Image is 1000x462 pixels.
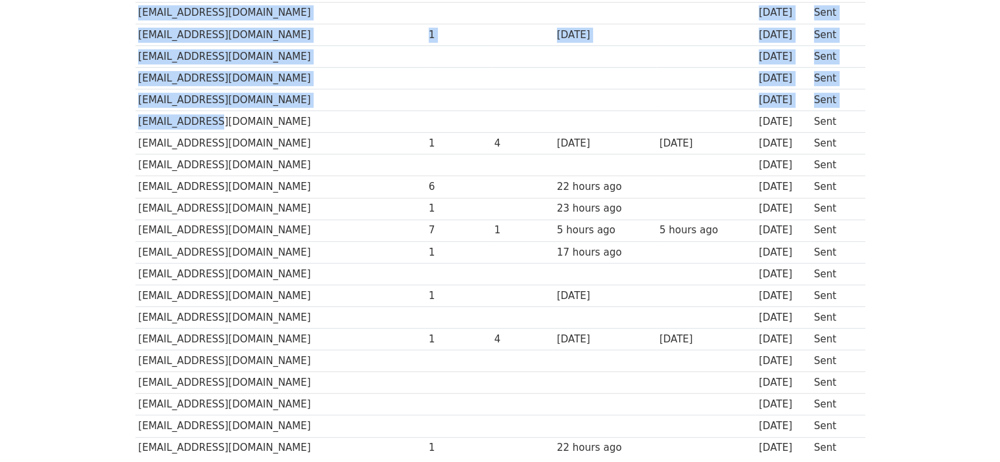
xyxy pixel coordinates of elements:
div: 17 hours ago [557,245,653,260]
td: [EMAIL_ADDRESS][DOMAIN_NAME] [135,437,426,459]
td: [EMAIL_ADDRESS][DOMAIN_NAME] [135,415,426,437]
div: [DATE] [759,223,807,238]
div: [DATE] [759,28,807,43]
div: 1 [494,223,550,238]
td: [EMAIL_ADDRESS][DOMAIN_NAME] [135,111,426,133]
td: [EMAIL_ADDRESS][DOMAIN_NAME] [135,133,426,154]
td: [EMAIL_ADDRESS][DOMAIN_NAME] [135,241,426,263]
div: [DATE] [759,201,807,216]
td: Sent [811,198,858,219]
div: [DATE] [759,49,807,64]
div: [DATE] [759,114,807,129]
td: Sent [811,394,858,415]
td: Sent [811,415,858,437]
td: Sent [811,24,858,45]
td: [EMAIL_ADDRESS][DOMAIN_NAME] [135,263,426,285]
td: [EMAIL_ADDRESS][DOMAIN_NAME] [135,329,426,350]
div: 1 [429,289,488,304]
td: [EMAIL_ADDRESS][DOMAIN_NAME] [135,350,426,372]
div: [DATE] [759,354,807,369]
div: [DATE] [557,289,653,304]
td: [EMAIL_ADDRESS][DOMAIN_NAME] [135,24,426,45]
div: [DATE] [759,136,807,151]
td: Sent [811,219,858,241]
div: [DATE] [759,310,807,325]
td: [EMAIL_ADDRESS][DOMAIN_NAME] [135,198,426,219]
div: [DATE] [759,375,807,390]
td: [EMAIL_ADDRESS][DOMAIN_NAME] [135,45,426,67]
div: [DATE] [759,440,807,455]
div: 1 [429,440,488,455]
div: 5 hours ago [557,223,653,238]
td: [EMAIL_ADDRESS][DOMAIN_NAME] [135,89,426,111]
td: Sent [811,241,858,263]
div: 4 [494,332,550,347]
div: 1 [429,201,488,216]
div: [DATE] [759,71,807,86]
div: [DATE] [759,267,807,282]
td: Sent [811,133,858,154]
div: [DATE] [557,136,653,151]
td: [EMAIL_ADDRESS][DOMAIN_NAME] [135,285,426,306]
td: [EMAIL_ADDRESS][DOMAIN_NAME] [135,67,426,89]
div: [DATE] [759,245,807,260]
div: 7 [429,223,488,238]
div: 1 [429,28,488,43]
div: 22 hours ago [557,179,653,195]
div: 4 [494,136,550,151]
td: [EMAIL_ADDRESS][DOMAIN_NAME] [135,176,426,198]
div: 5 hours ago [659,223,753,238]
td: Sent [811,437,858,459]
td: [EMAIL_ADDRESS][DOMAIN_NAME] [135,307,426,329]
td: Sent [811,372,858,394]
div: [DATE] [759,158,807,173]
td: [EMAIL_ADDRESS][DOMAIN_NAME] [135,372,426,394]
iframe: Chat Widget [934,399,1000,462]
div: [DATE] [659,136,753,151]
td: [EMAIL_ADDRESS][DOMAIN_NAME] [135,2,426,24]
td: Sent [811,2,858,24]
div: [DATE] [759,397,807,412]
td: Sent [811,67,858,89]
div: [DATE] [557,332,653,347]
div: [DATE] [759,5,807,20]
td: [EMAIL_ADDRESS][DOMAIN_NAME] [135,394,426,415]
td: Sent [811,154,858,176]
td: Sent [811,285,858,306]
div: [DATE] [759,93,807,108]
div: 22 hours ago [557,440,653,455]
div: [DATE] [759,289,807,304]
td: [EMAIL_ADDRESS][DOMAIN_NAME] [135,154,426,176]
div: [DATE] [557,28,653,43]
td: Sent [811,176,858,198]
div: 1 [429,245,488,260]
div: 1 [429,332,488,347]
td: Sent [811,350,858,372]
td: Sent [811,307,858,329]
div: [DATE] [759,332,807,347]
td: Sent [811,89,858,111]
td: [EMAIL_ADDRESS][DOMAIN_NAME] [135,219,426,241]
div: [DATE] [759,419,807,434]
div: 6 [429,179,488,195]
td: Sent [811,45,858,67]
td: Sent [811,329,858,350]
div: [DATE] [759,179,807,195]
td: Sent [811,263,858,285]
div: 23 hours ago [557,201,653,216]
div: [DATE] [659,332,753,347]
td: Sent [811,111,858,133]
div: 1 [429,136,488,151]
